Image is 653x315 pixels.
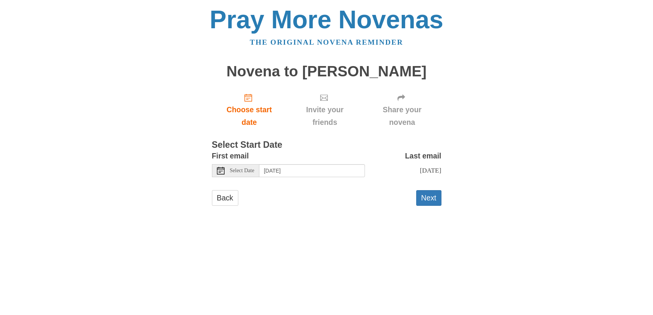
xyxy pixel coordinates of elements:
a: The original novena reminder [250,38,403,46]
span: [DATE] [420,166,441,174]
div: Click "Next" to confirm your start date first. [287,87,363,132]
button: Next [416,190,441,206]
a: Choose start date [212,87,287,132]
a: Pray More Novenas [210,5,443,34]
h3: Select Start Date [212,140,441,150]
a: Back [212,190,238,206]
span: Select Date [230,168,254,173]
label: Last email [405,150,441,162]
div: Click "Next" to confirm your start date first. [363,87,441,132]
span: Share your novena [371,103,434,129]
span: Invite your friends [294,103,355,129]
label: First email [212,150,249,162]
h1: Novena to [PERSON_NAME] [212,63,441,80]
span: Choose start date [220,103,279,129]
